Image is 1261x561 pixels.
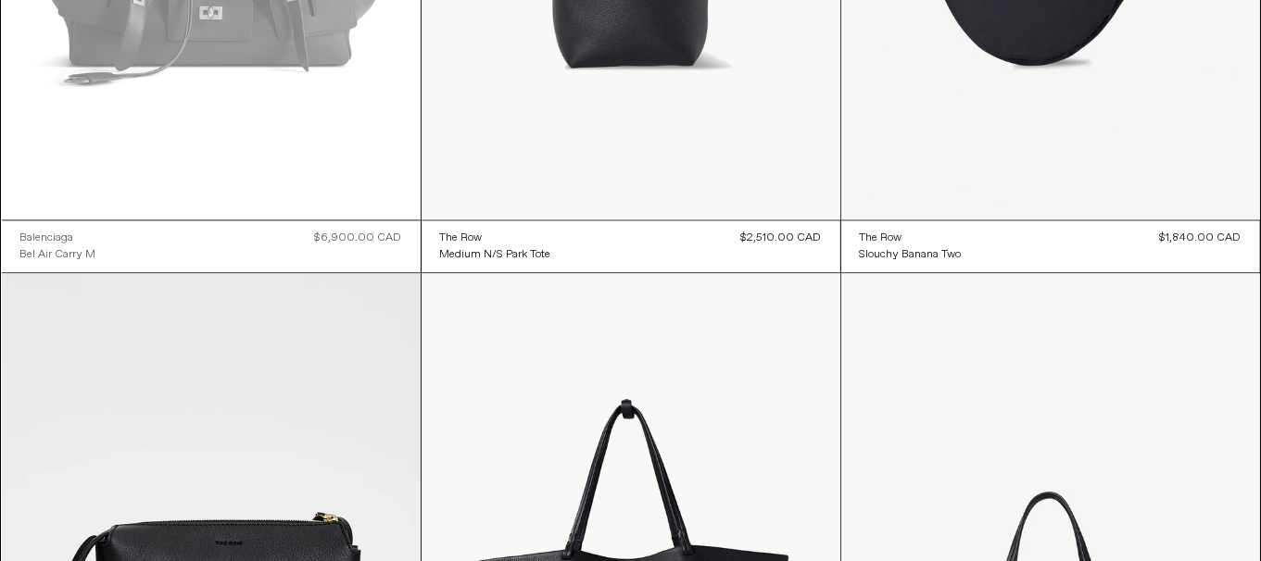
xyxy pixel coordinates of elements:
[440,230,551,246] a: The Row
[20,246,96,263] a: Bel Air Carry M
[860,230,962,246] a: The Row
[20,247,96,263] div: Bel Air Carry M
[860,231,902,246] div: The Row
[1160,230,1242,246] div: $1,840.00 CAD
[440,246,551,263] a: Medium N/S Park Tote
[20,231,74,246] div: Balenciaga
[440,231,483,246] div: The Row
[860,247,962,263] div: Slouchy Banana Two
[315,230,402,246] div: $6,900.00 CAD
[860,246,962,263] a: Slouchy Banana Two
[741,230,822,246] div: $2,510.00 CAD
[440,247,551,263] div: Medium N/S Park Tote
[20,230,96,246] a: Balenciaga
